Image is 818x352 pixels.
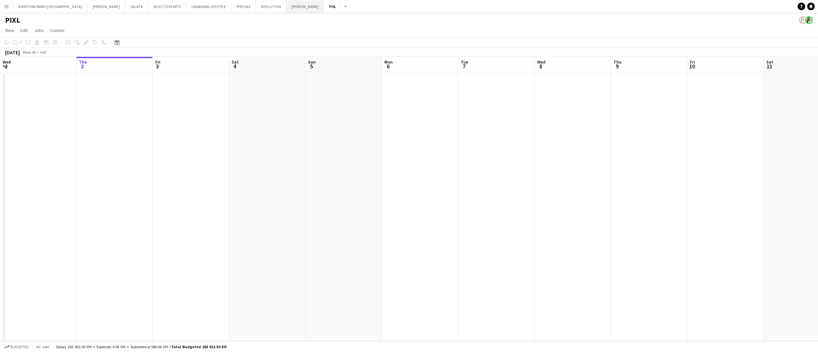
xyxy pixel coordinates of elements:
[460,63,468,70] span: 7
[5,49,20,56] div: [DATE]
[32,26,46,34] a: Jobs
[5,27,14,33] span: View
[125,0,148,13] button: SALATA
[10,345,29,349] span: Budgeted
[384,59,393,65] span: Mon
[171,344,227,349] span: Total Budgeted 263 012.50 DH
[21,50,37,55] span: Week 40
[155,59,160,65] span: Fri
[40,50,46,55] div: +04
[256,0,286,13] button: EVOLUTION
[5,15,20,25] h1: PIXL
[79,59,87,65] span: Thu
[3,343,30,350] button: Budgeted
[232,59,239,65] span: Sat
[56,344,227,349] div: Salary 262 432.50 DH + Expenses 0.00 DH + Subsistence 580.00 DH =
[2,63,11,70] span: 1
[308,59,316,65] span: Sun
[3,26,17,34] a: View
[537,59,545,65] span: Wed
[461,59,468,65] span: Tue
[231,63,239,70] span: 4
[18,26,30,34] a: Edit
[148,0,186,13] button: SELECTION ARTS
[324,0,342,13] button: PIXL
[154,63,160,70] span: 3
[383,63,393,70] span: 6
[78,63,87,70] span: 2
[690,59,695,65] span: Fri
[13,0,88,13] button: AVENTURA PARKS [GEOGRAPHIC_DATA]
[48,26,67,34] a: Comms
[35,344,50,349] span: All jobs
[186,0,231,13] button: CANADIAN LIFESTYLE
[88,0,125,13] button: [PERSON_NAME]
[286,0,324,13] button: [PERSON_NAME]
[613,59,621,65] span: Thu
[307,63,316,70] span: 5
[50,27,65,33] span: Comms
[3,59,11,65] span: Wed
[20,27,28,33] span: Edit
[799,16,806,24] app-user-avatar: Ines de Puybaudet
[805,16,813,24] app-user-avatar: Ines de Puybaudet
[34,27,44,33] span: Jobs
[231,0,256,13] button: PHYLEAS
[689,63,695,70] span: 10
[613,63,621,70] span: 9
[765,63,773,70] span: 11
[536,63,545,70] span: 8
[766,59,773,65] span: Sat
